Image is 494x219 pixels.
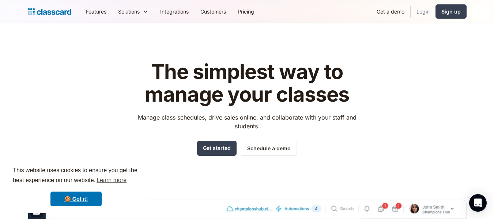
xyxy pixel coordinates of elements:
[6,159,146,213] div: cookieconsent
[441,8,461,15] div: Sign up
[371,3,410,20] a: Get a demo
[28,7,71,17] a: home
[95,175,128,186] a: learn more about cookies
[112,3,154,20] div: Solutions
[131,113,363,131] p: Manage class schedules, drive sales online, and collaborate with your staff and students.
[154,3,195,20] a: Integrations
[131,61,363,106] h1: The simplest way to manage your classes
[50,192,102,206] a: dismiss cookie message
[80,3,112,20] a: Features
[469,194,487,212] div: Open Intercom Messenger
[195,3,232,20] a: Customers
[435,4,467,19] a: Sign up
[241,141,297,156] a: Schedule a demo
[118,8,140,15] div: Solutions
[13,166,139,186] span: This website uses cookies to ensure you get the best experience on our website.
[232,3,260,20] a: Pricing
[411,3,435,20] a: Login
[197,141,237,156] a: Get started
